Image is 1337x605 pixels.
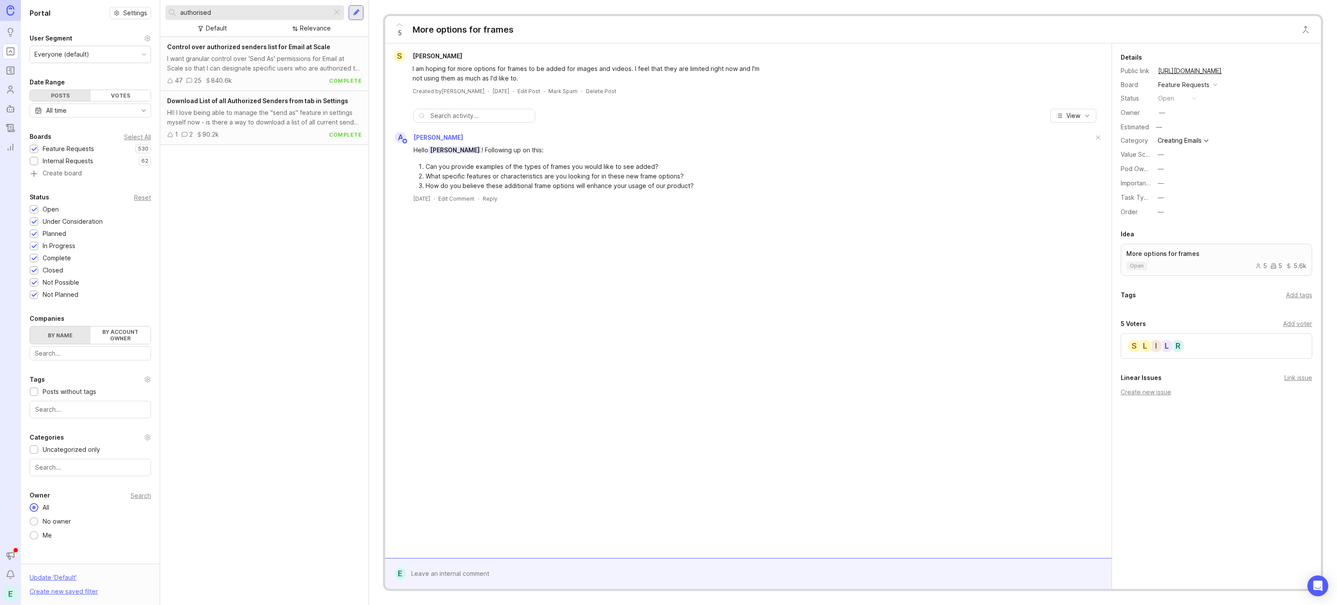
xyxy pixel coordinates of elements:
[426,181,1093,191] li: How do you believe these additional frame options will enhance your usage of our product?
[167,108,362,127] div: HI! I love being able to manage the "send as" feature in settings myself now - is there a way to ...
[1158,178,1164,188] div: —
[3,24,18,40] a: Ideas
[1066,111,1080,120] span: View
[1171,339,1185,353] div: R
[110,7,151,19] a: Settings
[35,405,145,414] input: Search...
[478,195,479,202] div: ·
[413,145,762,155] div: Hello ! Following up on this:
[1121,244,1312,276] a: More options for framesopen555.6k
[30,490,50,501] div: Owner
[1158,138,1202,144] div: Creating Emails
[413,24,514,36] div: More options for frames
[91,326,151,344] label: By account owner
[513,87,514,95] div: ·
[189,130,193,139] div: 2
[30,587,98,596] div: Create new saved filter
[1121,52,1142,63] div: Details
[1121,208,1138,215] label: Order
[493,87,509,95] a: [DATE]
[300,24,331,33] div: Relevance
[1255,263,1267,269] div: 5
[35,349,146,358] input: Search...
[43,205,59,214] div: Open
[426,162,1093,171] li: Can you provide examples of the types of frames you would like to see added?
[1158,207,1164,217] div: —
[167,97,348,104] span: Download List of all Authorized Senders from tab in Settings
[43,229,66,239] div: Planned
[30,33,72,44] div: User Segment
[175,130,178,139] div: 1
[30,313,64,324] div: Companies
[180,8,328,17] input: Search...
[1121,179,1153,187] label: Importance
[493,88,509,94] time: [DATE]
[43,253,71,263] div: Complete
[395,568,406,579] div: E
[1283,319,1312,329] div: Add voter
[1050,109,1096,123] button: View
[581,87,582,95] div: ·
[1286,290,1312,300] div: Add tags
[1121,319,1146,329] div: 5 Voters
[160,91,369,145] a: Download List of all Authorized Senders from tab in SettingsHI! I love being able to manage the "...
[488,87,489,95] div: ·
[395,132,406,143] div: A
[1121,373,1162,383] div: Linear Issues
[43,290,78,299] div: Not Planned
[413,52,462,60] span: [PERSON_NAME]
[3,82,18,97] a: Users
[1270,263,1282,269] div: 5
[43,241,75,251] div: In Progress
[438,195,474,202] div: Edit Comment
[1121,151,1154,158] label: Value Scale
[30,77,65,87] div: Date Range
[160,37,369,91] a: Control over authorized senders list for Email at ScaleI want granular control over 'Send As' per...
[1153,121,1165,133] div: —
[3,586,18,602] button: E
[137,107,151,114] svg: toggle icon
[38,503,54,512] div: All
[43,445,100,454] div: Uncategorized only
[167,54,362,73] div: I want granular control over 'Send As' permissions for Email at Scale so that I can designate spe...
[167,43,330,50] span: Control over authorized senders list for Email at Scale
[430,111,531,121] input: Search activity...
[428,146,481,154] span: [PERSON_NAME]
[1297,21,1314,38] button: Close button
[43,387,96,397] div: Posts without tags
[202,130,219,139] div: 90.2k
[3,120,18,136] a: Changelog
[329,77,362,84] div: complete
[43,266,63,275] div: Closed
[141,158,148,165] p: 62
[1158,94,1174,103] div: open
[433,195,435,202] div: ·
[43,156,93,166] div: Internal Requests
[329,131,362,138] div: complete
[390,132,463,143] a: A[PERSON_NAME]
[3,63,18,78] a: Roadmaps
[211,76,232,85] div: 840.6k
[1121,66,1151,76] div: Public link
[43,144,94,154] div: Feature Requests
[30,573,77,587] div: Update ' Default '
[1158,164,1164,174] div: —
[1158,80,1209,90] div: Feature Requests
[1158,150,1164,159] div: —
[548,87,578,95] button: Mark Spam
[124,134,151,139] div: Select All
[134,195,151,200] div: Reset
[30,432,64,443] div: Categories
[426,171,1093,181] li: What specific features or characteristics are you looking for in these new frame options?
[586,87,616,95] div: Delete Post
[1156,65,1224,77] a: [URL][DOMAIN_NAME]
[517,87,540,95] div: Edit Post
[1284,373,1312,383] div: Link issue
[30,374,45,385] div: Tags
[3,139,18,155] a: Reporting
[131,493,151,498] div: Search
[1138,339,1152,353] div: L
[1121,136,1151,145] div: Category
[3,101,18,117] a: Autopilot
